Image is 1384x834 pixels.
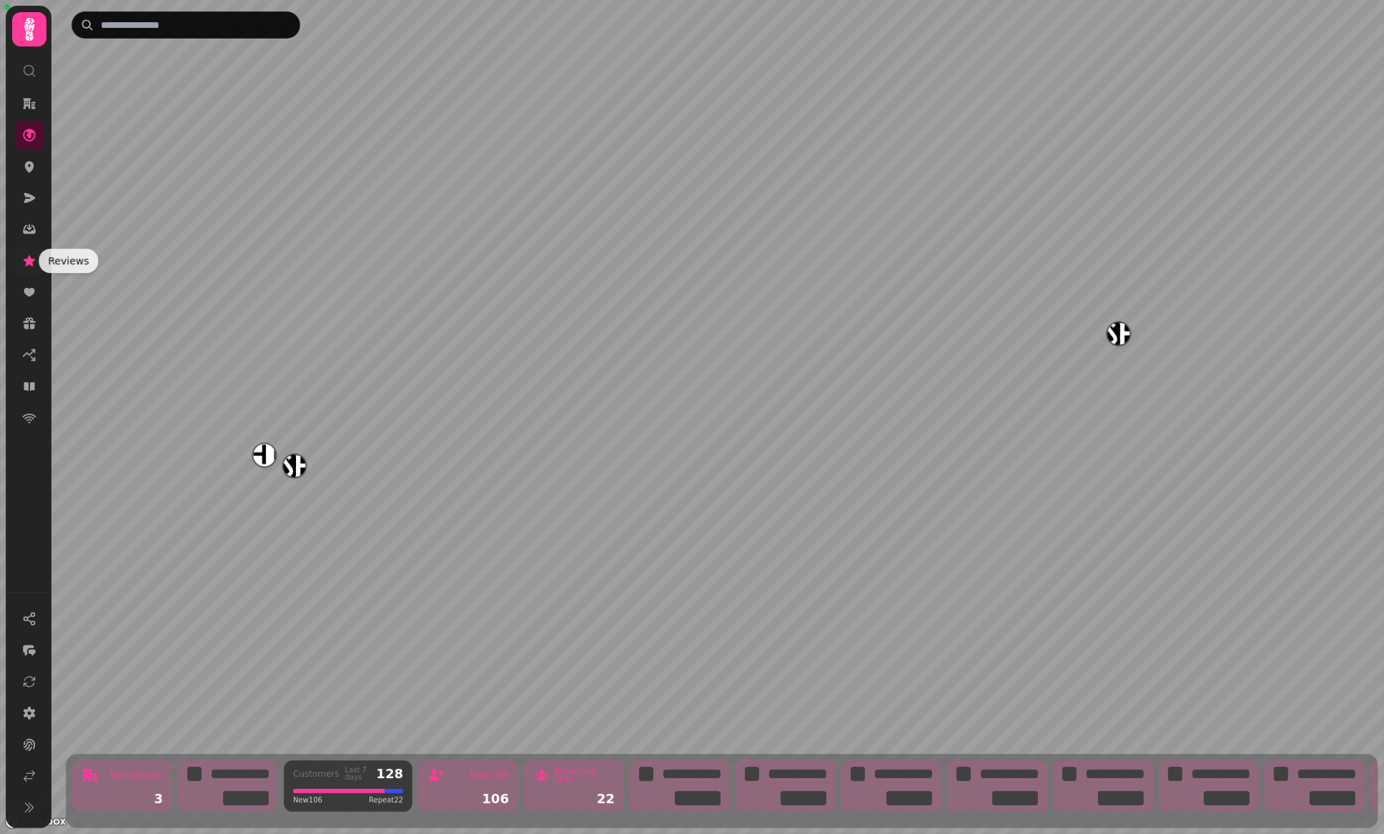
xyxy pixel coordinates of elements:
[4,813,67,830] a: Mapbox logo
[470,771,509,780] div: New (7d)
[253,444,276,467] button: The Butchershop
[554,767,615,784] div: Returning (7d)
[293,795,322,805] span: New 106
[427,793,509,805] div: 106
[1107,322,1130,345] button: The Spanish Butcher - Edinburgh
[283,455,306,477] button: The Spanish Butcher – Glasgow
[293,770,340,778] div: Customers
[376,768,403,780] div: 128
[369,795,403,805] span: Repeat 22
[39,249,98,273] div: Reviews
[81,793,163,805] div: 3
[283,455,306,482] div: Map marker
[109,771,163,780] div: Total Venues
[533,793,615,805] div: 22
[253,444,276,471] div: Map marker
[1107,322,1130,349] div: Map marker
[345,767,371,781] div: Last 7 days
